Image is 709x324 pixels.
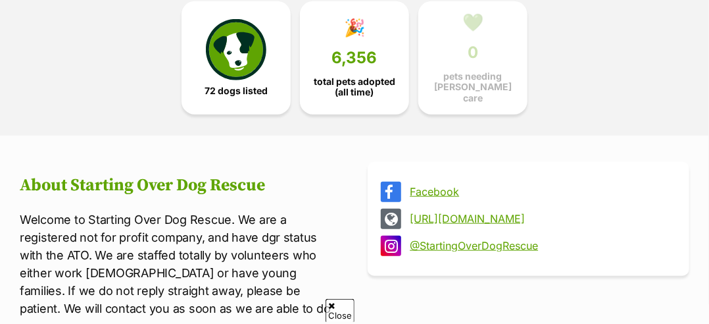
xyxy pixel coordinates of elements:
h2: About Starting Over Dog Rescue [20,176,341,196]
span: Close [326,299,354,322]
a: @StartingOverDogRescue [410,240,671,252]
span: 72 dogs listed [205,86,268,96]
a: 🎉 6,356 total pets adopted (all time) [300,1,409,115]
img: petrescue-icon-eee76f85a60ef55c4a1927667547b313a7c0e82042636edf73dce9c88f694885.svg [206,19,266,80]
div: 💚 [462,13,483,32]
a: [URL][DOMAIN_NAME] [410,213,671,225]
span: 0 [468,43,478,62]
a: 72 dogs listed [182,1,291,115]
span: total pets adopted (all time) [311,76,398,97]
span: 6,356 [332,49,378,67]
a: Facebook [410,186,671,198]
div: 🎉 [344,18,365,38]
a: 💚 0 pets needing [PERSON_NAME] care [418,1,527,115]
span: pets needing [PERSON_NAME] care [429,71,516,103]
